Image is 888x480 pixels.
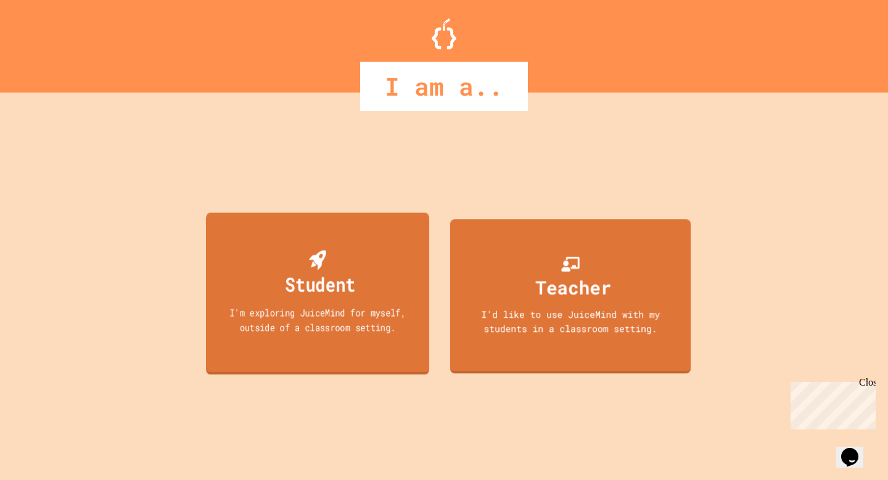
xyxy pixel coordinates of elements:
div: Student [285,270,355,299]
img: Logo.svg [432,19,456,49]
div: Teacher [535,273,611,301]
div: Chat with us now!Close [5,5,85,78]
iframe: chat widget [786,377,876,429]
div: I am a.. [360,62,528,111]
div: I'd like to use JuiceMind with my students in a classroom setting. [462,307,678,335]
div: I'm exploring JuiceMind for myself, outside of a classroom setting. [217,305,418,334]
iframe: chat widget [836,431,876,468]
